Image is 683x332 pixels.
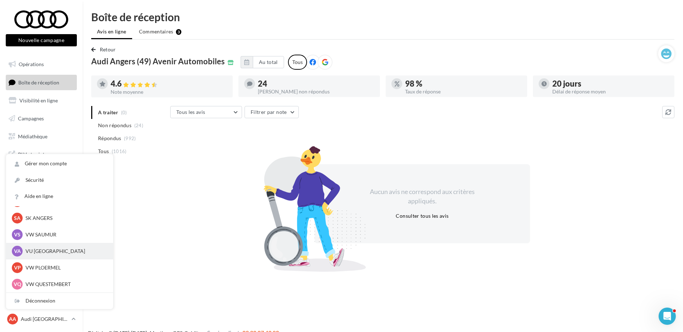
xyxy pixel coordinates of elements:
button: Nouvelle campagne [6,34,77,46]
span: Campagnes [18,115,44,121]
a: Visibilité en ligne [4,93,78,108]
span: (24) [134,123,143,128]
div: 3 [176,29,181,35]
div: 24 [258,80,374,88]
a: Opérations [4,57,78,72]
span: Non répondus [98,122,131,129]
div: Déconnexion [6,293,113,309]
div: [PERSON_NAME] non répondus [258,89,374,94]
p: VU [GEOGRAPHIC_DATA] [25,248,104,255]
button: Au total [253,56,284,68]
div: Tous [288,55,307,70]
span: Tous [98,148,109,155]
span: Opérations [19,61,44,67]
div: Note moyenne [111,89,227,94]
a: Boîte de réception [4,75,78,90]
div: Délai de réponse moyen [552,89,669,94]
p: VW QUESTEMBERT [25,281,104,288]
a: Gérer mon compte [6,156,113,172]
p: Audi [GEOGRAPHIC_DATA] [21,315,69,323]
a: AA Audi [GEOGRAPHIC_DATA] [6,312,77,326]
a: PLV et print personnalisable [4,147,78,168]
span: (992) [124,135,136,141]
span: Boîte de réception [18,79,59,85]
span: PLV et print personnalisable [18,149,74,165]
button: Consulter tous les avis [393,212,451,220]
span: VP [14,264,21,271]
span: SA [14,215,20,222]
div: Taux de réponse [405,89,521,94]
a: Sécurité [6,172,113,188]
a: Médiathèque [4,129,78,144]
span: Médiathèque [18,133,47,139]
span: Tous les avis [176,109,205,115]
button: Tous les avis [170,106,242,118]
span: (1016) [112,148,127,154]
div: Boîte de réception [91,11,674,22]
span: VQ [14,281,21,288]
span: Audi Angers (49) Avenir Automobiles [91,57,225,65]
button: Au total [241,56,284,68]
iframe: Intercom live chat [659,308,676,325]
div: 98 % [405,80,521,88]
button: Filtrer par note [245,106,299,118]
span: Retour [100,46,116,52]
span: AA [9,315,16,323]
span: VS [14,231,20,238]
a: Campagnes [4,111,78,126]
span: Visibilité en ligne [19,97,58,103]
div: Aucun avis ne correspond aux critères appliqués. [361,187,484,206]
div: 4.6 [111,80,227,88]
span: VA [14,248,21,255]
button: Retour [91,45,119,54]
p: VW SAUMUR [25,231,104,238]
p: VW PLOERMEL [25,264,104,271]
a: Aide en ligne [6,188,113,204]
div: 20 jours [552,80,669,88]
p: SK ANGERS [25,215,104,222]
span: Répondus [98,135,121,142]
span: Commentaires [139,28,173,35]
